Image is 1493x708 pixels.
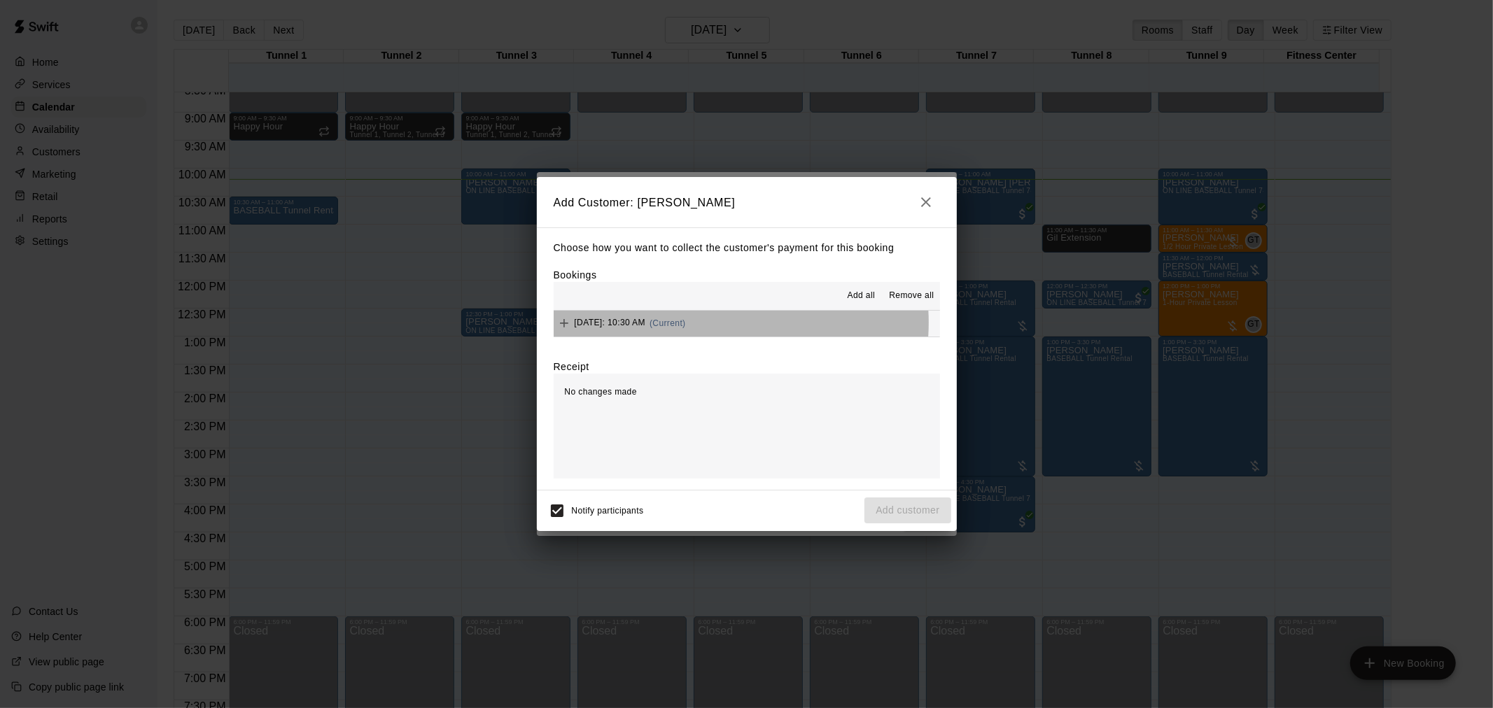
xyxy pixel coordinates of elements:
[848,289,876,303] span: Add all
[883,285,939,307] button: Remove all
[554,311,940,337] button: Add[DATE]: 10:30 AM(Current)
[554,239,940,257] p: Choose how you want to collect the customer's payment for this booking
[554,360,589,374] label: Receipt
[537,177,957,227] h2: Add Customer: [PERSON_NAME]
[650,318,686,328] span: (Current)
[565,387,637,397] span: No changes made
[554,318,575,328] span: Add
[572,506,644,516] span: Notify participants
[839,285,883,307] button: Add all
[575,318,646,328] span: [DATE]: 10:30 AM
[889,289,934,303] span: Remove all
[554,269,597,281] label: Bookings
